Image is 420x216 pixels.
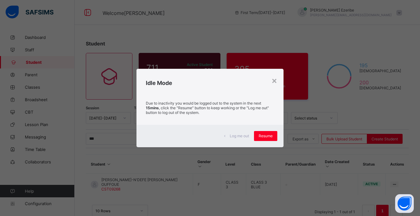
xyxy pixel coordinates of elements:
button: Open asap [395,194,414,213]
strong: 15mins [146,106,159,110]
span: Log me out [230,134,249,138]
h2: Idle Mode [146,80,274,86]
p: Due to inactivity you would be logged out to the system in the next , click the "Resume" button t... [146,101,274,115]
span: Resume [259,134,273,138]
div: × [271,75,277,86]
